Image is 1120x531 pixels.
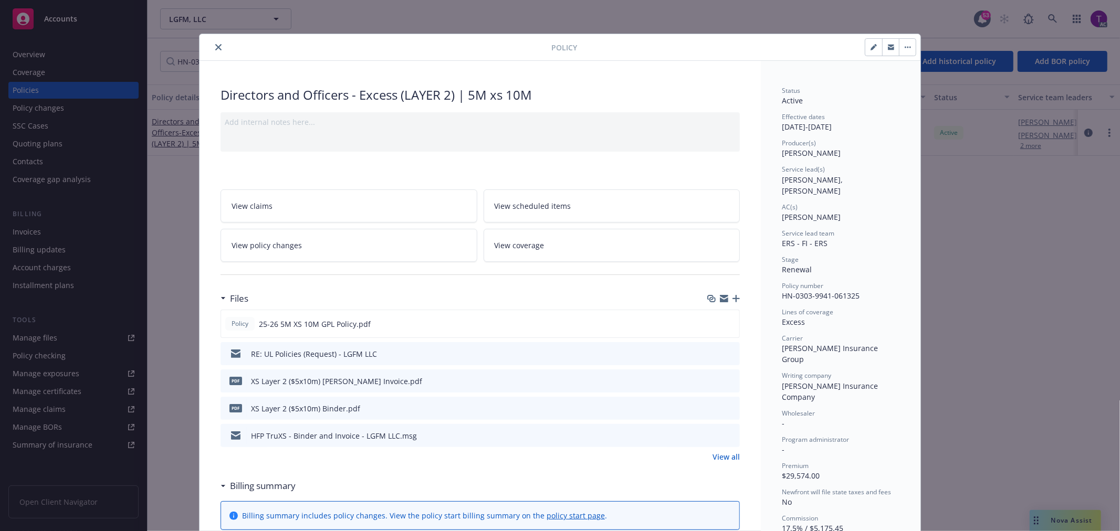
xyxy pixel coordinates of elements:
[551,42,577,53] span: Policy
[709,376,718,387] button: download file
[782,471,820,481] span: $29,574.00
[221,229,477,262] a: View policy changes
[782,238,828,248] span: ERS - FI - ERS
[251,403,360,414] div: XS Layer 2 ($5x10m) Binder.pdf
[782,255,799,264] span: Stage
[232,200,273,211] span: View claims
[726,348,736,359] button: preview file
[782,497,792,507] span: No
[782,435,849,444] span: Program administrator
[782,461,809,470] span: Premium
[782,307,833,316] span: Lines of coverage
[782,444,784,454] span: -
[713,451,740,462] a: View all
[782,139,816,147] span: Producer(s)
[782,264,812,274] span: Renewal
[484,189,740,222] a: View scheduled items
[726,430,736,441] button: preview file
[782,409,815,418] span: Wholesaler
[782,514,818,523] span: Commission
[251,376,422,387] div: XS Layer 2 ($5x10m) [PERSON_NAME] Invoice.pdf
[259,318,371,330] span: 25-26 5M XS 10M GPL Policy.pdf
[782,343,880,364] span: [PERSON_NAME] Insurance Group
[221,479,296,493] div: Billing summary
[709,318,717,330] button: download file
[726,403,736,414] button: preview file
[726,376,736,387] button: preview file
[495,240,545,251] span: View coverage
[495,200,571,211] span: View scheduled items
[242,510,607,521] div: Billing summary includes policy changes. View the policy start billing summary on the .
[782,381,880,402] span: [PERSON_NAME] Insurance Company
[782,291,860,301] span: HN-0303-9941-061325
[782,281,823,290] span: Policy number
[782,316,899,327] div: Excess
[782,212,841,222] span: [PERSON_NAME]
[229,404,242,412] span: pdf
[709,403,718,414] button: download file
[782,86,800,95] span: Status
[230,479,296,493] h3: Billing summary
[782,148,841,158] span: [PERSON_NAME]
[726,318,735,330] button: preview file
[709,430,718,441] button: download file
[782,203,798,211] span: AC(s)
[782,165,825,174] span: Service lead(s)
[782,418,784,428] span: -
[782,371,831,380] span: Writing company
[251,430,417,441] div: HFP TruXS - Binder and Invoice - LGFM LLC.msg
[709,348,718,359] button: download file
[251,348,377,359] div: RE: UL Policies (Request) - LGFM LLC
[782,334,803,343] span: Carrier
[221,292,248,305] div: Files
[212,41,225,54] button: close
[229,319,250,328] span: Policy
[782,112,825,121] span: Effective dates
[221,86,740,104] div: Directors and Officers - Excess (LAYER 2) | 5M xs 10M
[782,487,891,496] span: Newfront will file state taxes and fees
[782,229,834,238] span: Service lead team
[232,240,302,251] span: View policy changes
[225,116,736,128] div: Add internal notes here...
[547,511,605,521] a: policy start page
[229,377,242,385] span: pdf
[230,292,248,305] h3: Files
[782,95,803,105] span: Active
[782,175,845,196] span: [PERSON_NAME], [PERSON_NAME]
[484,229,740,262] a: View coverage
[221,189,477,222] a: View claims
[782,112,899,132] div: [DATE] - [DATE]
